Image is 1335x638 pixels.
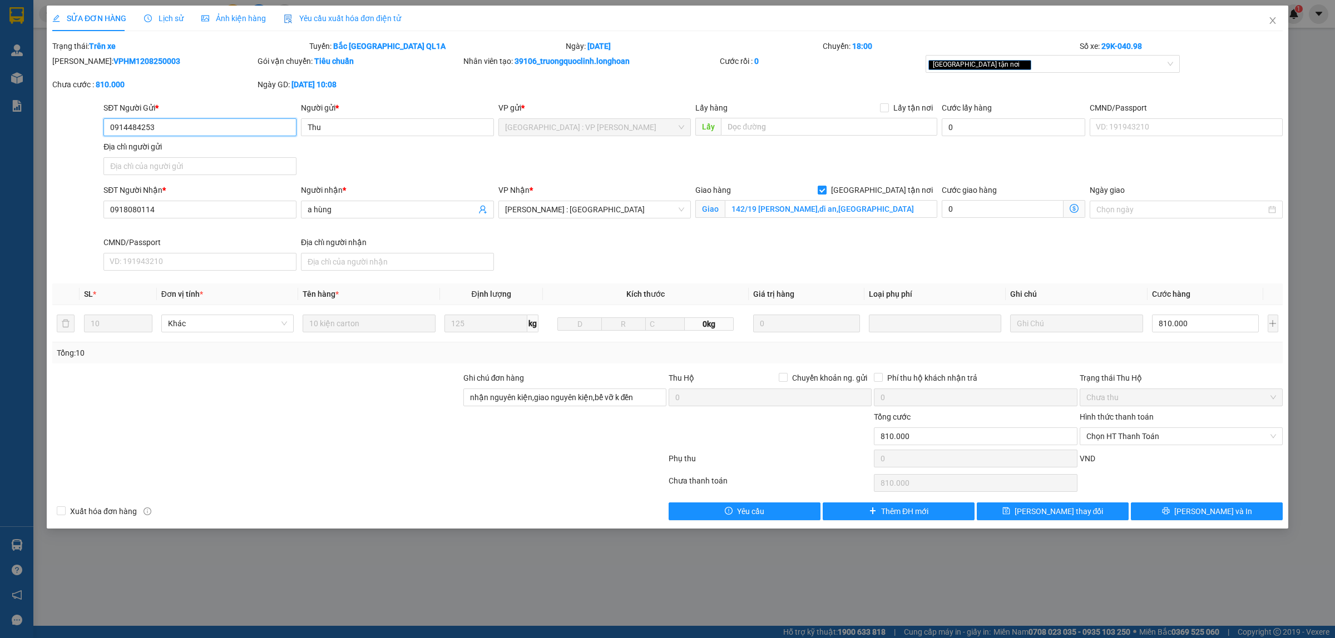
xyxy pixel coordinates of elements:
[587,42,611,51] b: [DATE]
[258,55,461,67] div: Gói vận chuyển:
[823,502,975,520] button: plusThêm ĐH mới
[753,315,860,332] input: 0
[57,315,75,332] button: delete
[1268,16,1277,25] span: close
[161,290,203,298] span: Đơn vị tính
[695,186,731,195] span: Giao hàng
[52,14,60,22] span: edit
[1006,283,1147,305] th: Ghi chú
[942,200,1064,218] input: Cước giao hàng
[788,372,872,384] span: Chuyển khoản ng. gửi
[1080,454,1095,463] span: VND
[478,205,487,214] span: user-add
[472,290,511,298] span: Định lượng
[753,290,794,298] span: Giá trị hàng
[1015,505,1104,517] span: [PERSON_NAME] thay đổi
[505,201,685,218] span: Hồ Chí Minh : Kho Quận 12
[201,14,266,23] span: Ảnh kiện hàng
[103,184,296,196] div: SĐT Người Nhận
[333,42,446,51] b: Bắc [GEOGRAPHIC_DATA] QL1A
[942,118,1085,136] input: Cước lấy hàng
[103,236,296,248] div: CMND/Passport
[201,14,209,22] span: picture
[1086,389,1276,406] span: Chưa thu
[84,290,93,298] span: SL
[721,118,937,136] input: Dọc đường
[51,40,308,52] div: Trạng thái:
[301,184,494,196] div: Người nhận
[301,102,494,114] div: Người gửi
[874,412,911,421] span: Tổng cước
[883,372,982,384] span: Phí thu hộ khách nhận trả
[463,373,525,382] label: Ghi chú đơn hàng
[1086,428,1276,445] span: Chọn HT Thanh Toán
[1096,203,1266,216] input: Ngày giao
[301,253,494,271] input: Địa chỉ của người nhận
[864,283,1006,305] th: Loại phụ phí
[1090,186,1125,195] label: Ngày giao
[667,452,873,472] div: Phụ thu
[667,475,873,494] div: Chưa thanh toán
[737,505,764,517] span: Yêu cầu
[103,141,296,153] div: Địa chỉ người gửi
[626,290,665,298] span: Kích thước
[827,184,937,196] span: [GEOGRAPHIC_DATA] tận nơi
[1010,315,1143,332] input: Ghi Chú
[103,102,296,114] div: SĐT Người Gửi
[685,317,734,331] span: 0kg
[695,103,728,112] span: Lấy hàng
[463,388,666,406] input: Ghi chú đơn hàng
[822,40,1079,52] div: Chuyến:
[1162,507,1170,516] span: printer
[720,55,923,67] div: Cước rồi :
[144,507,151,515] span: info-circle
[144,14,152,22] span: clock-circle
[601,317,646,331] input: R
[942,103,992,112] label: Cước lấy hàng
[113,57,180,66] b: VPHM1208250003
[52,55,255,67] div: [PERSON_NAME]:
[314,57,354,66] b: Tiêu chuẩn
[303,315,435,332] input: VD: Bàn, Ghế
[258,78,461,91] div: Ngày GD:
[881,505,928,517] span: Thêm ĐH mới
[1131,502,1283,520] button: printer[PERSON_NAME] và In
[1174,505,1252,517] span: [PERSON_NAME] và In
[498,186,530,195] span: VP Nhận
[1080,412,1154,421] label: Hình thức thanh toán
[308,40,565,52] div: Tuyến:
[1021,62,1027,67] span: close
[1257,6,1288,37] button: Close
[498,102,691,114] div: VP gửi
[669,373,694,382] span: Thu Hộ
[52,78,255,91] div: Chưa cước :
[515,57,630,66] b: 39106_truongquoclinh.longhoan
[928,60,1031,70] span: [GEOGRAPHIC_DATA] tận nơi
[1268,315,1278,332] button: plus
[852,42,872,51] b: 18:00
[1101,42,1142,51] b: 29K-040.98
[557,317,602,331] input: D
[942,186,997,195] label: Cước giao hàng
[889,102,937,114] span: Lấy tận nơi
[1080,372,1283,384] div: Trạng thái Thu Hộ
[505,119,685,136] span: Hà Nội : VP Hoàng Mai
[725,200,937,218] input: Giao tận nơi
[301,236,494,248] div: Địa chỉ người nhận
[695,200,725,218] span: Giao
[669,502,820,520] button: exclamation-circleYêu cầu
[52,14,126,23] span: SỬA ĐƠN HÀNG
[1152,290,1190,298] span: Cước hàng
[96,80,125,89] b: 810.000
[66,505,141,517] span: Xuất hóa đơn hàng
[1070,204,1079,213] span: dollar-circle
[89,42,116,51] b: Trên xe
[565,40,822,52] div: Ngày:
[291,80,337,89] b: [DATE] 10:08
[1079,40,1284,52] div: Số xe:
[725,507,733,516] span: exclamation-circle
[527,315,538,332] span: kg
[57,347,515,359] div: Tổng: 10
[303,290,339,298] span: Tên hàng
[695,118,721,136] span: Lấy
